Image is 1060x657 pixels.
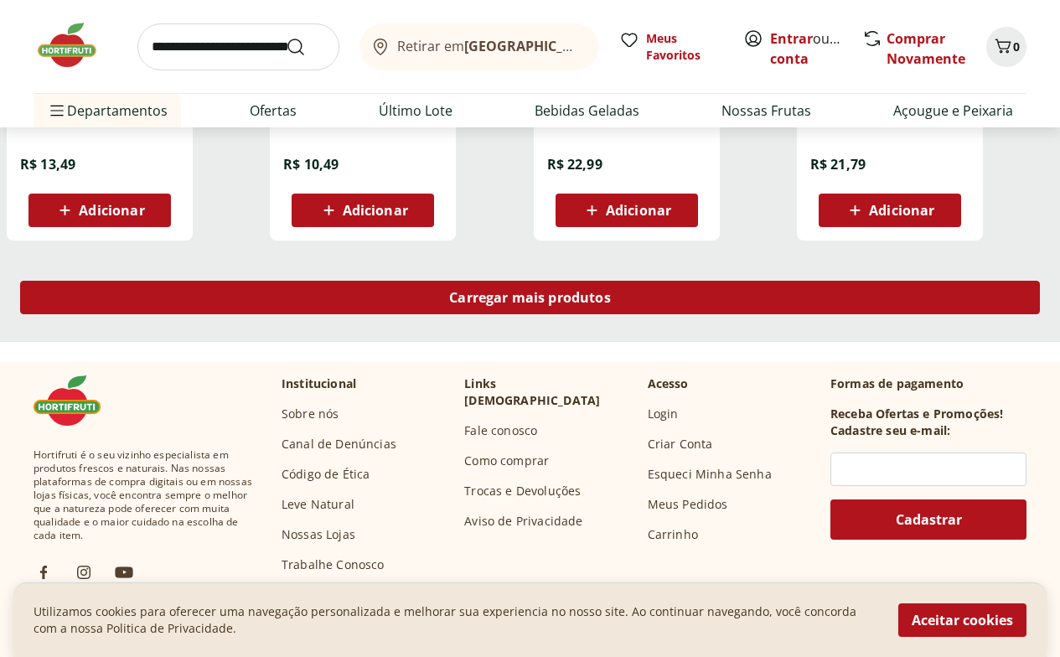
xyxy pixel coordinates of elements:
[770,28,845,69] span: ou
[819,194,961,227] button: Adicionar
[34,562,54,582] img: fb
[379,101,452,121] a: Último Lote
[282,375,356,392] p: Institucional
[20,281,1040,321] a: Carregar mais produtos
[359,23,599,70] button: Retirar em[GEOGRAPHIC_DATA]/[GEOGRAPHIC_DATA]
[282,466,370,483] a: Código de Ética
[464,453,549,469] a: Como comprar
[74,562,94,582] img: ig
[648,375,689,392] p: Acesso
[28,194,171,227] button: Adicionar
[282,406,339,422] a: Sobre nós
[34,448,255,542] span: Hortifruti é o seu vizinho especialista em produtos frescos e naturais. Nas nossas plataformas de...
[397,39,582,54] span: Retirar em
[34,20,117,70] img: Hortifruti
[648,406,679,422] a: Login
[464,483,581,499] a: Trocas e Devoluções
[770,29,813,48] a: Entrar
[893,101,1013,121] a: Açougue e Peixaria
[464,37,747,55] b: [GEOGRAPHIC_DATA]/[GEOGRAPHIC_DATA]
[282,556,385,573] a: Trabalhe Conosco
[648,526,698,543] a: Carrinho
[810,155,866,173] span: R$ 21,79
[830,406,1003,422] h3: Receba Ofertas e Promoções!
[896,513,962,526] span: Cadastrar
[898,603,1026,637] button: Aceitar cookies
[250,101,297,121] a: Ofertas
[283,155,339,173] span: R$ 10,49
[830,499,1026,540] button: Cadastrar
[292,194,434,227] button: Adicionar
[648,496,728,513] a: Meus Pedidos
[464,422,537,439] a: Fale conosco
[535,101,639,121] a: Bebidas Geladas
[464,513,582,530] a: Aviso de Privacidade
[282,526,355,543] a: Nossas Lojas
[464,375,633,409] p: Links [DEMOGRAPHIC_DATA]
[34,375,117,426] img: Hortifruti
[282,436,396,453] a: Canal de Denúncias
[547,155,602,173] span: R$ 22,99
[114,562,134,582] img: ytb
[619,30,723,64] a: Meus Favoritos
[648,436,713,453] a: Criar Conta
[282,496,354,513] a: Leve Natural
[830,375,1026,392] p: Formas de pagamento
[343,204,408,217] span: Adicionar
[869,204,934,217] span: Adicionar
[20,155,75,173] span: R$ 13,49
[556,194,698,227] button: Adicionar
[47,91,168,131] span: Departamentos
[770,29,862,68] a: Criar conta
[286,37,326,57] button: Submit Search
[47,91,67,131] button: Menu
[830,422,950,439] h3: Cadastre seu e-mail:
[79,204,144,217] span: Adicionar
[137,23,339,70] input: search
[986,27,1026,67] button: Carrinho
[646,30,723,64] span: Meus Favoritos
[449,291,611,304] span: Carregar mais produtos
[34,603,878,637] p: Utilizamos cookies para oferecer uma navegação personalizada e melhorar sua experiencia no nosso ...
[721,101,811,121] a: Nossas Frutas
[1013,39,1020,54] span: 0
[648,466,772,483] a: Esqueci Minha Senha
[887,29,965,68] a: Comprar Novamente
[606,204,671,217] span: Adicionar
